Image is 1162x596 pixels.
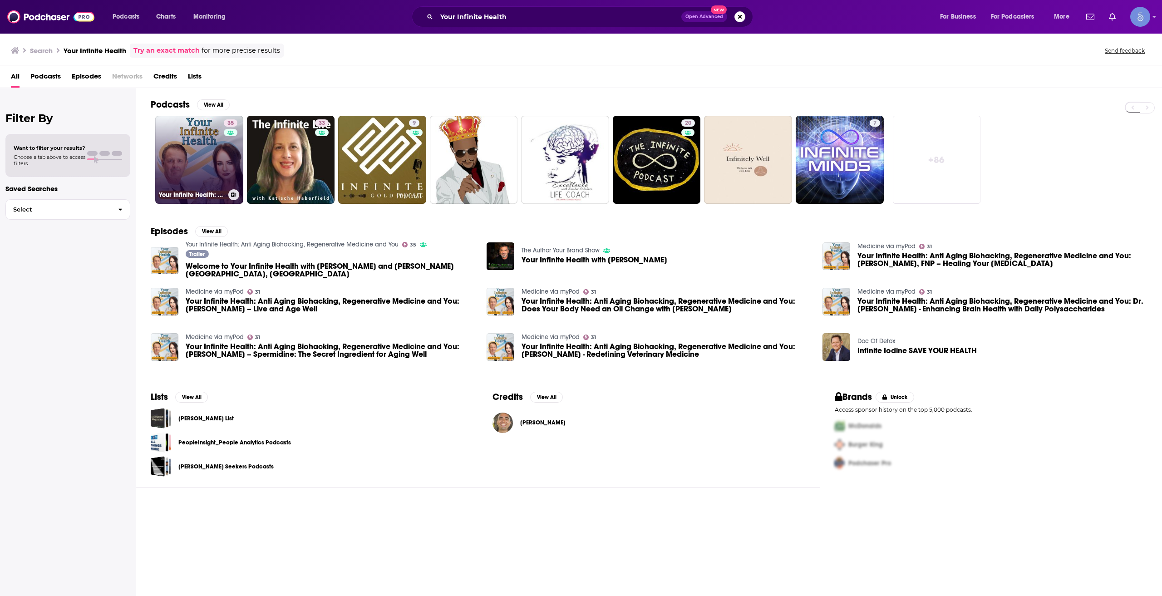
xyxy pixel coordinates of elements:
a: Your Infinite Health: Anti Aging Biohacking, Regenerative Medicine and You: Does Your Body Need a... [522,297,812,313]
span: 31 [927,290,932,294]
img: Your Infinite Health: Anti Aging Biohacking, Regenerative Medicine and You: Does Your Body Need a... [487,288,514,315]
img: Welcome to Your Infinite Health with LeNae and Trip Goolsby, MD [151,247,178,275]
a: Show notifications dropdown [1083,9,1098,25]
a: 35 [402,242,417,247]
img: Your Infinite Health: Anti Aging Biohacking, Regenerative Medicine and You: Dr. Mani Kukreja – Li... [151,288,178,315]
span: Choose a tab above to access filters. [14,154,85,167]
a: Try an exact match [133,45,200,56]
a: Episodes [72,69,101,88]
span: Burger King [848,441,883,448]
a: 31 [919,289,932,295]
a: EpisodesView All [151,226,228,237]
a: Podcasts [30,69,61,88]
a: 35Your Infinite Health: Anti Aging Biohacking, Regenerative Medicine and You [155,116,243,204]
h2: Episodes [151,226,188,237]
span: McDonalds [848,422,881,430]
img: Your Infinite Health with LeNae Goolsby [487,242,514,270]
img: User Profile [1130,7,1150,27]
span: 20 [685,119,691,128]
a: Your Infinite Health: Anti Aging Biohacking, Regenerative Medicine and You: Dr. Marlene Siegel - ... [487,333,514,361]
h3: Your Infinite Health [64,46,126,55]
span: 31 [927,245,932,249]
button: Open AdvancedNew [681,11,727,22]
span: for more precise results [202,45,280,56]
a: Your Infinite Health: Anti Aging Biohacking, Regenerative Medicine and You: Leslie Kenny – Spermi... [186,343,476,358]
h2: Brands [835,391,872,403]
a: Your Infinite Health: Anti Aging Biohacking, Regenerative Medicine and You: Leslie Kenny – Spermi... [151,333,178,361]
span: 7 [873,119,876,128]
span: 31 [255,290,260,294]
button: Unlock [876,392,914,403]
button: View All [197,99,230,110]
a: [PERSON_NAME] List [178,414,234,424]
button: open menu [106,10,151,24]
a: Medicine via myPod [857,242,916,250]
h2: Podcasts [151,99,190,110]
span: Credits [153,69,177,88]
h3: Your Infinite Health: Anti Aging Biohacking, Regenerative Medicine and You [159,191,225,199]
button: View All [175,392,208,403]
a: Amrit Sandhu [520,419,566,426]
a: Amrit Sandhu [492,413,513,433]
h2: Lists [151,391,168,403]
a: Medicine via myPod [522,288,580,296]
a: 7 [870,119,880,127]
span: 31 [591,290,596,294]
a: PeopleInsight_People Analytics Podcasts [151,432,171,453]
span: 35 [410,243,416,247]
a: All [11,69,20,88]
a: Lists [188,69,202,88]
a: 35 [224,119,237,127]
span: 33 [319,119,325,128]
a: Your Infinite Health: Anti Aging Biohacking, Regenerative Medicine and You: Dr. Marlene Siegel - ... [522,343,812,358]
h3: Search [30,46,53,55]
span: For Podcasters [991,10,1034,23]
span: Your Infinite Health: Anti Aging Biohacking, Regenerative Medicine and You: [PERSON_NAME], FNP – ... [857,252,1147,267]
a: 31 [247,289,261,295]
button: open menu [934,10,987,24]
img: Podchaser - Follow, Share and Rate Podcasts [7,8,94,25]
a: Marcus Lohrmann_Religion_Total List [151,408,171,429]
a: Your Infinite Health: Anti Aging Biohacking, Regenerative Medicine and You: Dr. Mani Kukreja – Li... [186,297,476,313]
button: open menu [1048,10,1081,24]
a: Medicine via myPod [186,333,244,341]
span: Want to filter your results? [14,145,85,151]
img: Your Infinite Health: Anti Aging Biohacking, Regenerative Medicine and You: Dr. John Lewis - Enha... [822,288,850,315]
h2: Credits [492,391,523,403]
a: 31 [919,244,932,249]
span: Your Infinite Health: Anti Aging Biohacking, Regenerative Medicine and You: [PERSON_NAME] – Live ... [186,297,476,313]
button: Select [5,199,130,220]
span: Open Advanced [685,15,723,19]
a: 33 [247,116,335,204]
a: [PERSON_NAME] Seekers Podcasts [178,462,274,472]
button: open menu [187,10,237,24]
a: Charts [150,10,181,24]
span: Select [6,207,111,212]
button: Send feedback [1102,47,1147,54]
a: PodcastsView All [151,99,230,110]
img: Infinite Iodine SAVE YOUR HEALTH [822,333,850,361]
button: open menu [985,10,1048,24]
span: Podcasts [113,10,139,23]
a: The Author Your Brand Show [522,246,600,254]
span: Logged in as Spiral5-G1 [1130,7,1150,27]
span: Monitoring [193,10,226,23]
a: Infinite Iodine SAVE YOUR HEALTH [857,347,977,355]
a: Your Infinite Health: Anti Aging Biohacking, Regenerative Medicine and You: Deborah Maragopoulos,... [857,252,1147,267]
a: CreditsView All [492,391,563,403]
button: Amrit SandhuAmrit Sandhu [492,408,805,437]
img: First Pro Logo [831,417,848,435]
a: 9 [409,119,419,127]
button: Show profile menu [1130,7,1150,27]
